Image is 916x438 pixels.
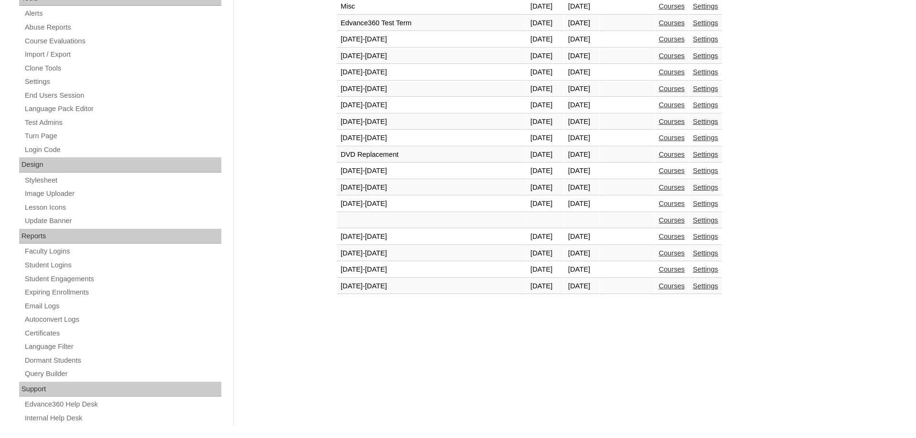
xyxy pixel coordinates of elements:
a: Query Builder [24,368,221,380]
a: Language Filter [24,341,221,353]
td: [DATE] [527,229,564,245]
a: Courses [659,249,685,257]
a: Settings [693,85,718,92]
a: Settings [693,118,718,125]
td: Edvance360 Test Term [337,15,526,31]
td: [DATE] [527,245,564,262]
a: Settings [693,216,718,224]
td: [DATE] [527,130,564,146]
td: [DATE]-[DATE] [337,31,526,48]
td: [DATE] [527,114,564,130]
a: Settings [693,233,718,240]
a: Settings [693,68,718,76]
td: [DATE] [527,262,564,278]
a: Stylesheet [24,174,221,186]
td: [DATE] [527,278,564,295]
td: [DATE]-[DATE] [337,262,526,278]
a: Image Uploader [24,188,221,200]
a: Settings [693,249,718,257]
td: [DATE]-[DATE] [337,97,526,113]
a: Import / Export [24,49,221,61]
a: Settings [693,183,718,191]
td: [DATE] [564,48,599,64]
td: [DATE] [564,262,599,278]
a: Update Banner [24,215,221,227]
td: [DATE]-[DATE] [337,229,526,245]
td: [DATE] [527,163,564,179]
a: Courses [659,85,685,92]
td: [DATE]-[DATE] [337,64,526,81]
td: [DATE] [564,15,599,31]
a: Courses [659,233,685,240]
a: Settings [693,35,718,43]
a: Settings [693,265,718,273]
a: Clone Tools [24,62,221,74]
a: Settings [693,52,718,60]
td: [DATE]-[DATE] [337,180,526,196]
td: [DATE] [527,15,564,31]
a: Settings [693,282,718,290]
td: [DATE]-[DATE] [337,196,526,212]
a: Settings [693,200,718,207]
a: Language Pack Editor [24,103,221,115]
td: [DATE] [564,278,599,295]
a: Autoconvert Logs [24,314,221,326]
td: [DATE]-[DATE] [337,163,526,179]
a: Alerts [24,8,221,20]
a: Courses [659,134,685,142]
a: Internal Help Desk [24,412,221,424]
td: [DATE] [564,163,599,179]
td: [DATE] [564,31,599,48]
a: Edvance360 Help Desk [24,398,221,410]
a: Login Code [24,144,221,156]
a: Courses [659,35,685,43]
td: [DATE] [527,64,564,81]
td: [DATE] [527,31,564,48]
td: [DATE]-[DATE] [337,114,526,130]
td: [DATE]-[DATE] [337,81,526,97]
td: [DATE] [564,196,599,212]
a: Email Logs [24,300,221,312]
div: Design [19,157,221,173]
td: [DATE] [527,180,564,196]
a: Courses [659,52,685,60]
a: Settings [693,101,718,109]
a: Courses [659,167,685,174]
a: Courses [659,118,685,125]
a: Settings [693,134,718,142]
td: [DATE]-[DATE] [337,278,526,295]
div: Support [19,382,221,397]
a: Turn Page [24,130,221,142]
a: Settings [693,19,718,27]
td: [DATE] [527,196,564,212]
a: Settings [693,167,718,174]
a: Courses [659,265,685,273]
a: Settings [24,76,221,88]
a: Courses [659,151,685,158]
a: Courses [659,2,685,10]
td: [DATE] [564,130,599,146]
td: [DATE] [564,81,599,97]
td: [DATE] [564,245,599,262]
div: Reports [19,229,221,244]
a: Courses [659,183,685,191]
td: [DATE] [527,48,564,64]
td: DVD Replacement [337,147,526,163]
a: Settings [693,2,718,10]
td: [DATE] [564,114,599,130]
td: [DATE]-[DATE] [337,245,526,262]
td: [DATE] [527,147,564,163]
a: Dormant Students [24,355,221,367]
td: [DATE]-[DATE] [337,130,526,146]
td: [DATE] [564,180,599,196]
a: Course Evaluations [24,35,221,47]
a: Courses [659,19,685,27]
a: Courses [659,200,685,207]
a: Lesson Icons [24,202,221,214]
td: [DATE] [564,64,599,81]
a: Student Logins [24,259,221,271]
a: Settings [693,151,718,158]
td: [DATE] [527,97,564,113]
a: Courses [659,282,685,290]
a: Student Engagements [24,273,221,285]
